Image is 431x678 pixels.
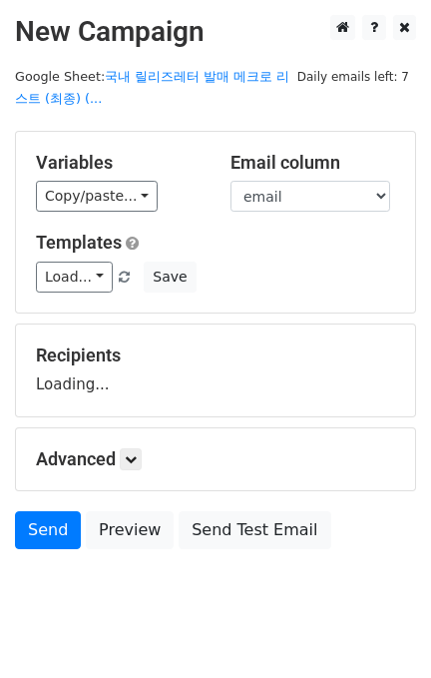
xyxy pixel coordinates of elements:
[15,69,289,107] a: 국내 릴리즈레터 발매 메크로 리스트 (최종) (...
[15,15,416,49] h2: New Campaign
[36,344,395,366] h5: Recipients
[36,344,395,396] div: Loading...
[36,152,201,174] h5: Variables
[36,232,122,253] a: Templates
[36,262,113,293] a: Load...
[36,181,158,212] a: Copy/paste...
[230,152,395,174] h5: Email column
[36,448,395,470] h5: Advanced
[86,511,174,549] a: Preview
[290,66,416,88] span: Daily emails left: 7
[144,262,196,293] button: Save
[290,69,416,84] a: Daily emails left: 7
[15,69,289,107] small: Google Sheet:
[15,511,81,549] a: Send
[179,511,330,549] a: Send Test Email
